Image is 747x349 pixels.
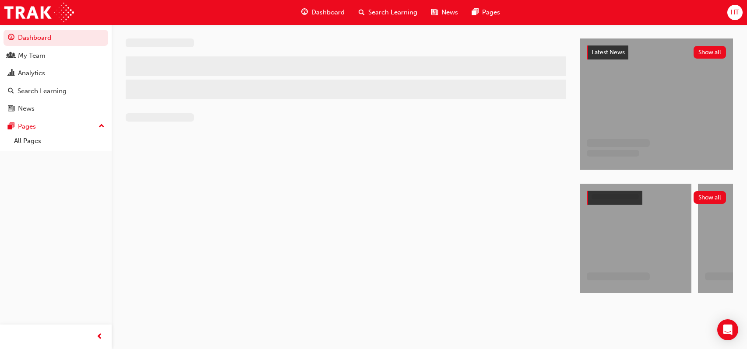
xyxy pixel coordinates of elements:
[8,70,14,77] span: chart-icon
[11,134,108,148] a: All Pages
[8,87,14,95] span: search-icon
[4,28,108,119] button: DashboardMy TeamAnalyticsSearch LearningNews
[730,7,739,17] span: HT
[301,7,308,18] span: guage-icon
[717,319,738,340] div: Open Intercom Messenger
[18,86,67,96] div: Search Learning
[8,52,14,60] span: people-icon
[4,83,108,99] a: Search Learning
[4,48,108,64] a: My Team
[8,123,14,131] span: pages-icon
[694,46,726,59] button: Show all
[4,119,108,135] button: Pages
[352,3,424,21] a: search-iconSearch Learning
[482,7,500,17] span: Pages
[311,7,345,17] span: Dashboard
[431,7,438,18] span: news-icon
[8,34,14,42] span: guage-icon
[694,191,726,204] button: Show all
[4,101,108,117] a: News
[587,191,726,205] a: Show all
[4,65,108,81] a: Analytics
[4,3,74,22] img: Trak
[294,3,352,21] a: guage-iconDashboard
[18,68,45,78] div: Analytics
[18,122,36,132] div: Pages
[8,105,14,113] span: news-icon
[4,30,108,46] a: Dashboard
[472,7,479,18] span: pages-icon
[727,5,743,20] button: HT
[96,332,103,342] span: prev-icon
[368,7,417,17] span: Search Learning
[18,51,46,61] div: My Team
[441,7,458,17] span: News
[99,121,105,132] span: up-icon
[465,3,507,21] a: pages-iconPages
[592,49,625,56] span: Latest News
[359,7,365,18] span: search-icon
[18,104,35,114] div: News
[424,3,465,21] a: news-iconNews
[587,45,726,59] a: Latest NewsShow all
